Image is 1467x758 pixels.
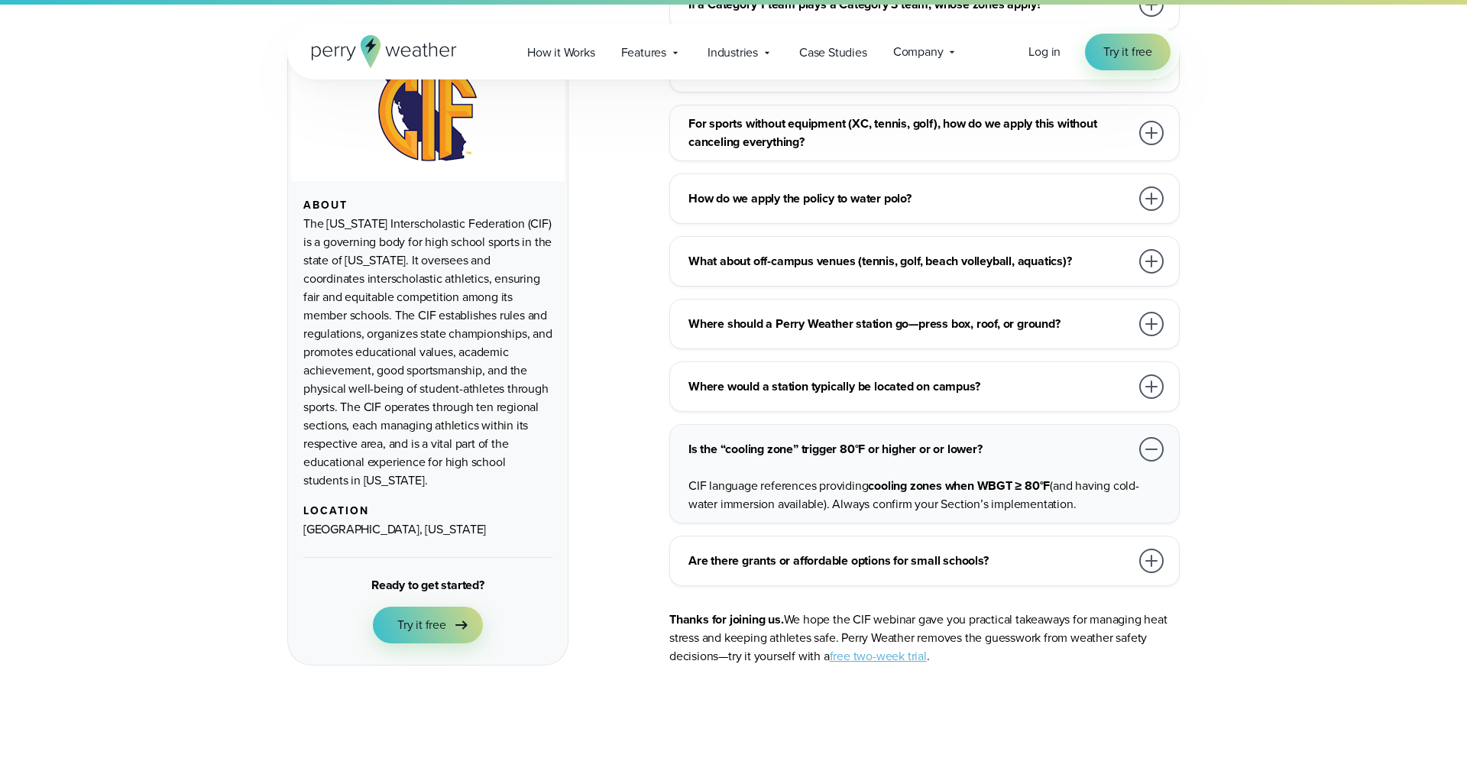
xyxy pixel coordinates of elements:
[514,37,608,68] a: How it Works
[688,552,1130,570] h3: Are there grants or affordable options for small schools?
[688,115,1130,151] h3: For sports without equipment (XC, tennis, golf), how do we apply this without canceling everything?
[688,315,1130,333] h3: Where should a Perry Weather station go—press box, roof, or ground?
[868,477,1050,494] b: cooling zones when WBGT ≥ 80°F
[303,505,552,517] div: Location
[893,43,944,61] span: Company
[303,199,552,212] div: About
[303,215,552,490] div: The [US_STATE] Interscholastic Federation (CIF) is a governing body for high school sports in the...
[688,440,1130,458] h3: Is the “cooling zone” trigger 80°F or higher or or lower?
[373,607,483,643] a: Try it free
[1103,43,1152,61] span: Try it free
[303,520,552,539] div: [GEOGRAPHIC_DATA], [US_STATE]
[708,44,758,62] span: Industries
[669,611,784,628] strong: Thanks for joining us.
[1085,34,1171,70] a: Try it free
[397,616,446,634] span: Try it free
[786,37,880,68] a: Case Studies
[688,252,1130,270] h3: What about off-campus venues (tennis, golf, beach volleyball, aquatics)?
[830,647,927,665] a: free two-week trial
[799,44,867,62] span: Case Studies
[669,611,1180,666] p: We hope the CIF webinar gave you practical takeaways for managing heat stress and keeping athlete...
[1028,43,1061,61] a: Log in
[688,477,1167,513] p: CIF language references providing (and having cold-water immersion available). Always confirm you...
[621,44,666,62] span: Features
[688,189,1130,208] h3: How do we apply the policy to water polo?
[527,44,595,62] span: How it Works
[688,377,1130,396] h3: Where would a station typically be located on campus?
[371,576,484,594] div: Ready to get started?
[1028,43,1061,60] span: Log in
